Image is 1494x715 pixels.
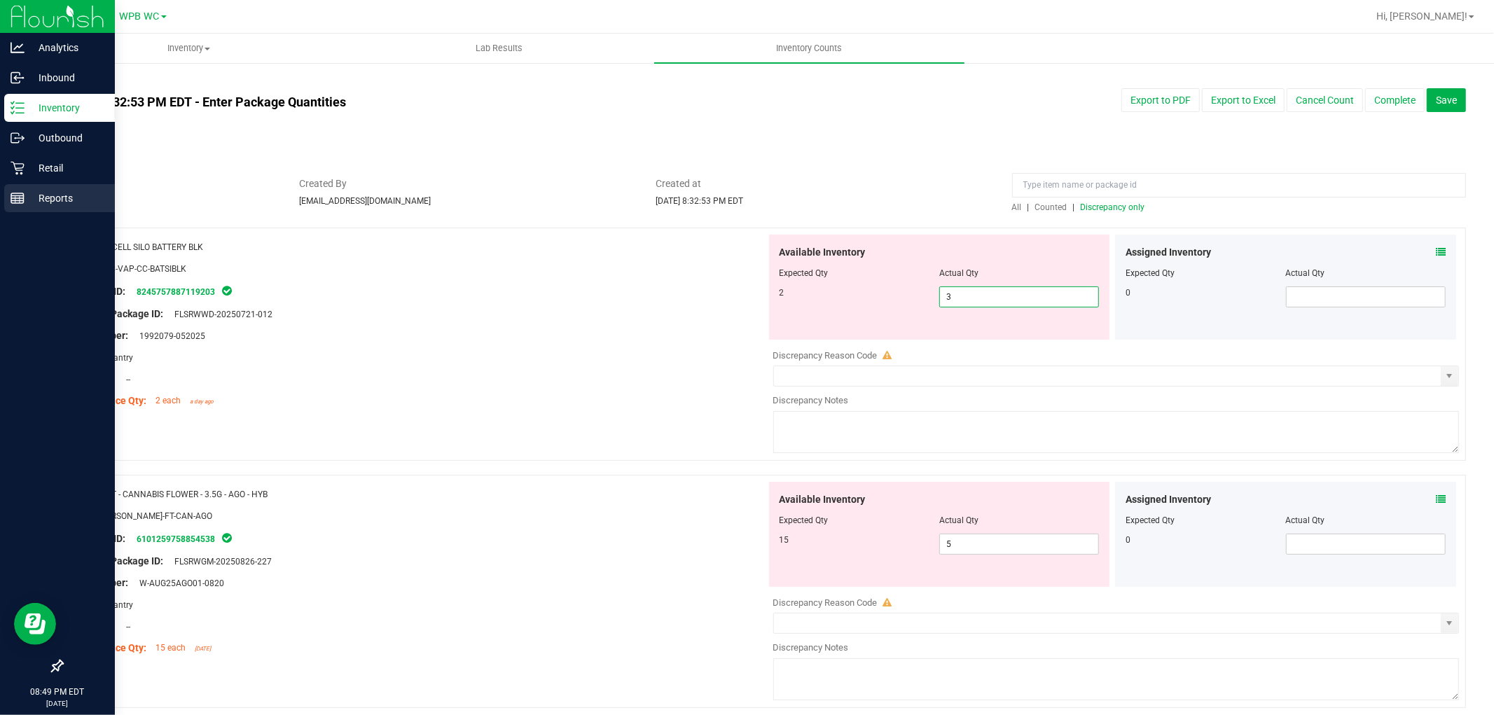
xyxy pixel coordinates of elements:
span: W-AUG25AGO01-0820 [132,578,224,588]
span: Actual Qty [939,268,978,278]
div: Actual Qty [1286,514,1446,527]
span: Original Package ID: [73,308,163,319]
span: [EMAIL_ADDRESS][DOMAIN_NAME] [299,196,431,206]
span: a day ago [190,398,214,405]
inline-svg: Inbound [11,71,25,85]
span: Save [1436,95,1457,106]
span: Discrepancy Reason Code [773,597,878,608]
button: Save [1427,88,1466,112]
a: Lab Results [344,34,654,63]
span: WPB WC [120,11,160,22]
div: Discrepancy Notes [773,394,1460,408]
p: Reports [25,190,109,207]
span: select [1441,613,1458,633]
p: Retail [25,160,109,176]
span: ACC-VAP-CC-BATSIBLK [99,264,186,274]
inline-svg: Reports [11,191,25,205]
span: Original Package ID: [73,555,163,567]
span: [DATE] 8:32:53 PM EDT [656,196,743,206]
span: Assigned Inventory [1126,245,1211,260]
div: Expected Qty [1126,267,1285,279]
p: Outbound [25,130,109,146]
span: Inventory [34,42,343,55]
span: FT - CANNABIS FLOWER - 3.5G - AGO - HYB [106,490,268,499]
div: Expected Qty [1126,514,1285,527]
span: Status [62,176,278,191]
a: 8245757887119203 [137,287,215,297]
button: Export to Excel [1202,88,1285,112]
span: 15 each [155,643,186,653]
iframe: Resource center [14,603,56,645]
button: Complete [1365,88,1425,112]
span: Lab Results [457,42,541,55]
span: Pantry [101,353,133,363]
p: Inbound [25,69,109,86]
a: Inventory [34,34,344,63]
span: Counted [1035,202,1067,212]
p: [DATE] [6,698,109,709]
span: Hi, [PERSON_NAME]! [1376,11,1467,22]
h4: [DATE] 8:32:53 PM EDT - Enter Package Quantities [62,95,872,109]
span: [DATE] [195,646,211,652]
span: Available Inventory [780,245,866,260]
inline-svg: Outbound [11,131,25,145]
div: Actual Qty [1286,267,1446,279]
p: 08:49 PM EDT [6,686,109,698]
inline-svg: Retail [11,161,25,175]
inline-svg: Analytics [11,41,25,55]
span: Expected Qty [780,268,829,278]
span: -- [119,622,130,632]
span: -- [119,375,130,384]
div: 0 [1126,534,1285,546]
button: Export to PDF [1121,88,1200,112]
a: All [1012,202,1028,212]
a: Discrepancy only [1077,202,1145,212]
span: FLSRWGM-20250826-227 [167,557,272,567]
span: [PERSON_NAME]-FT-CAN-AGO [99,511,212,521]
span: | [1028,202,1030,212]
button: Cancel Count [1287,88,1363,112]
a: Counted [1032,202,1073,212]
span: 2 [780,288,784,298]
span: Inventory Counts [758,42,862,55]
span: FLSRWWD-20250721-012 [167,310,272,319]
p: Analytics [25,39,109,56]
inline-svg: Inventory [11,101,25,115]
span: Actual Qty [939,515,978,525]
div: 0 [1126,286,1285,299]
span: 15 [780,535,789,545]
a: 6101259758854538 [137,534,215,544]
span: select [1441,366,1458,386]
span: Discrepancy only [1081,202,1145,212]
span: Expected Qty [780,515,829,525]
input: 5 [940,534,1098,554]
span: CCELL SILO BATTERY BLK [106,242,203,252]
span: In Sync [221,531,233,545]
span: Discrepancy Reason Code [773,350,878,361]
span: Available Inventory [780,492,866,507]
span: | [1073,202,1075,212]
span: All [1012,202,1022,212]
span: Created at [656,176,991,191]
p: Inventory [25,99,109,116]
span: Pantry [101,600,133,610]
span: Created By [299,176,635,191]
span: 1992079-052025 [132,331,205,341]
span: Assigned Inventory [1126,492,1211,507]
a: Inventory Counts [654,34,964,63]
span: In Sync [221,284,233,298]
input: Type item name or package id [1012,173,1466,197]
div: Discrepancy Notes [773,641,1460,655]
span: 2 each [155,396,181,405]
